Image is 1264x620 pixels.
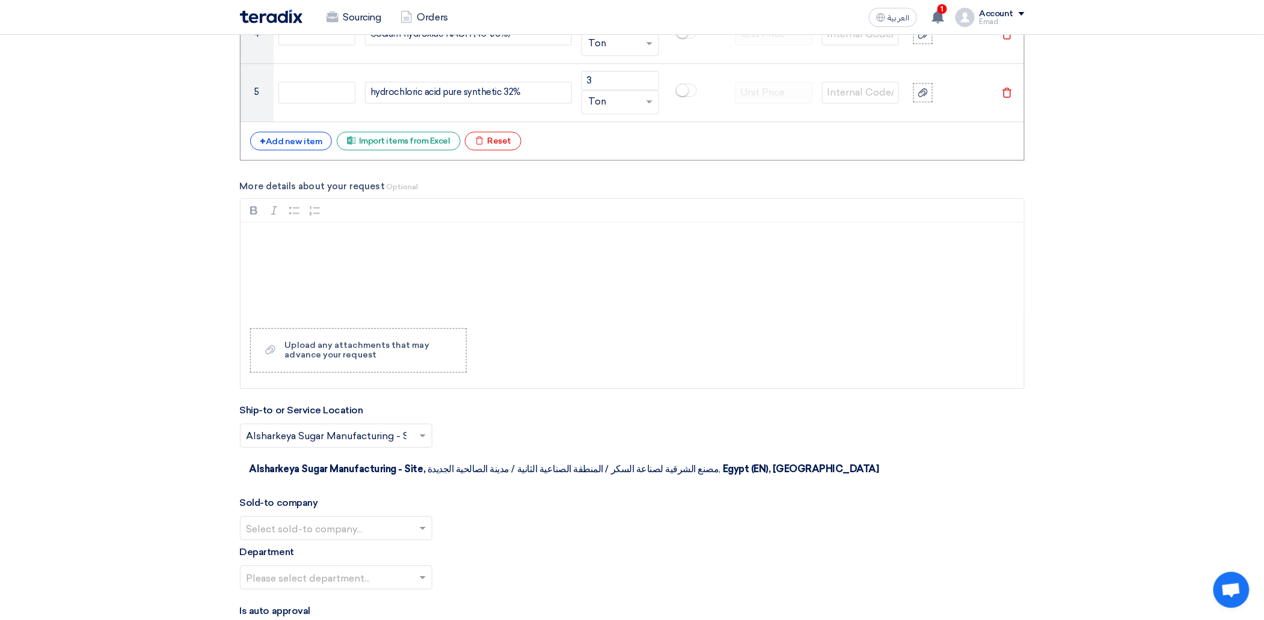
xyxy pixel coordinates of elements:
[240,180,1025,193] label: More details about your request
[337,132,461,150] div: Import items from Excel
[937,4,947,14] span: 1
[240,10,302,23] img: Teradix logo
[278,82,355,103] input: Model Number
[317,4,391,31] a: Sourcing
[240,403,363,418] label: Ship-to or Service Location
[581,71,658,90] input: Amount
[386,183,419,191] span: Optional
[240,496,318,510] label: Sold-to company
[822,82,899,103] input: Internal Code/Note
[260,136,266,147] span: +
[428,463,721,475] span: مصنع الشرقية لصناعة السكر / المنطقة الصناعية الثانية / مدينة الصالحية الجديدة,
[956,8,975,27] img: profile_test.png
[869,8,917,27] button: العربية
[465,132,521,150] div: Reset
[250,463,426,475] span: Alsharkeya Sugar Manufacturing - Site,
[241,63,274,121] td: 5
[241,222,1024,318] div: Rich Text Editor, main
[723,463,879,475] span: Egypt (EN), [GEOGRAPHIC_DATA]
[735,82,812,103] input: Unit Price
[250,132,333,150] div: Add new item
[285,341,454,360] div: Upload any attachments that may advance your request
[240,545,294,559] label: Department
[240,604,310,618] label: Is auto approval
[365,82,572,103] div: Name
[1213,572,1250,608] div: Open chat
[391,4,458,31] a: Orders
[980,9,1014,19] div: Account
[888,14,910,22] span: العربية
[980,19,1025,25] div: Emad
